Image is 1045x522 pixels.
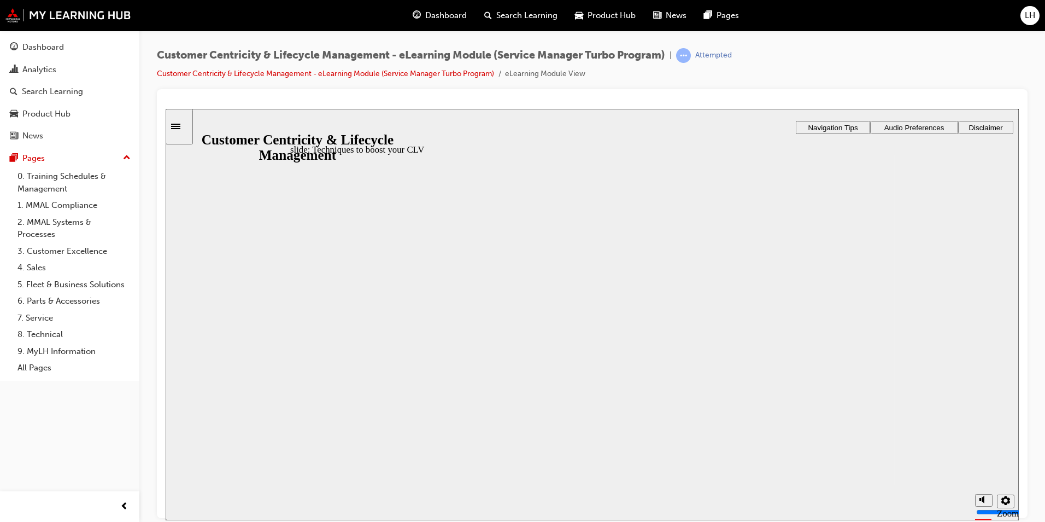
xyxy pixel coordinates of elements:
a: 4. Sales [13,259,135,276]
span: search-icon [10,87,17,97]
a: 0. Training Schedules & Management [13,168,135,197]
span: up-icon [123,151,131,165]
a: 2. MMAL Systems & Processes [13,214,135,243]
img: mmal [5,8,131,22]
a: pages-iconPages [695,4,748,27]
button: Navigation Tips [630,12,705,25]
a: 1. MMAL Compliance [13,197,135,214]
span: Dashboard [425,9,467,22]
button: DashboardAnalyticsSearch LearningProduct HubNews [4,35,135,148]
span: Navigation Tips [642,15,692,23]
button: Pages [4,148,135,169]
span: car-icon [575,9,583,22]
button: Settings [831,386,849,399]
span: news-icon [10,131,18,141]
a: 8. Technical [13,326,135,343]
a: guage-iconDashboard [404,4,475,27]
span: chart-icon [10,65,18,75]
span: search-icon [484,9,492,22]
a: All Pages [13,359,135,376]
a: 3. Customer Excellence [13,243,135,260]
span: LH [1025,9,1035,22]
div: misc controls [804,376,848,411]
div: Attempted [695,50,732,61]
span: guage-icon [10,43,18,53]
div: Search Learning [22,85,83,98]
span: Audio Preferences [719,15,779,23]
span: pages-icon [704,9,712,22]
a: 6. Parts & Accessories [13,293,135,310]
span: pages-icon [10,154,18,164]
span: car-icon [10,109,18,119]
span: Pages [717,9,739,22]
a: Dashboard [4,37,135,57]
div: Analytics [22,63,56,76]
div: News [22,130,43,142]
span: | [670,49,672,62]
div: Dashboard [22,41,64,54]
div: Product Hub [22,108,71,120]
li: eLearning Module View [505,68,585,80]
a: Customer Centricity & Lifecycle Management - eLearning Module (Service Manager Turbo Program) [157,69,494,78]
span: Customer Centricity & Lifecycle Management - eLearning Module (Service Manager Turbo Program) [157,49,665,62]
button: Disclaimer [792,12,848,25]
span: prev-icon [120,500,128,514]
button: Mute (Ctrl+Alt+M) [809,385,827,398]
span: learningRecordVerb_ATTEMPT-icon [676,48,691,63]
a: 7. Service [13,310,135,327]
input: volume [811,399,881,408]
span: Search Learning [496,9,557,22]
a: News [4,126,135,146]
a: Search Learning [4,82,135,102]
span: news-icon [653,9,661,22]
a: search-iconSearch Learning [475,4,566,27]
a: Analytics [4,60,135,80]
label: Zoom to fit [831,399,853,432]
button: Audio Preferences [705,12,792,25]
a: 5. Fleet & Business Solutions [13,276,135,293]
button: LH [1020,6,1040,25]
span: Disclaimer [803,15,837,23]
span: Product Hub [588,9,636,22]
a: 9. MyLH Information [13,343,135,360]
a: car-iconProduct Hub [566,4,644,27]
div: Pages [22,152,45,165]
a: news-iconNews [644,4,695,27]
a: Product Hub [4,104,135,124]
span: guage-icon [413,9,421,22]
span: News [666,9,686,22]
